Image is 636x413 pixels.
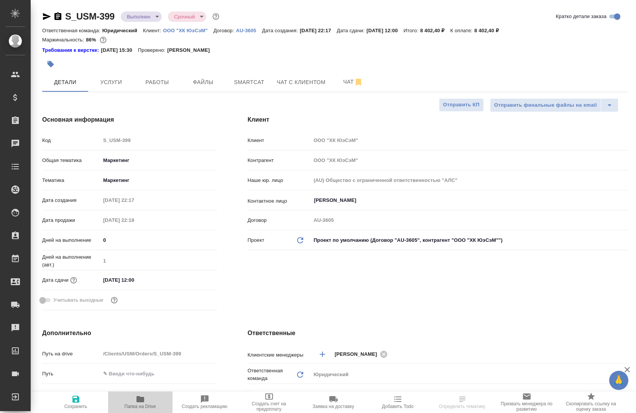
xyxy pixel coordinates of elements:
button: Доп статусы указывают на важность/срочность заказа [211,12,221,21]
button: Скопировать ссылку для ЯМессенджера [42,12,51,21]
p: Дата создания [42,197,100,204]
button: Сохранить [44,392,108,413]
span: Услуги [93,78,130,87]
p: Проверено: [138,46,168,54]
button: Если добавить услуги и заполнить их объемом, то дата рассчитается автоматически [69,275,79,285]
span: Smartcat [231,78,268,87]
button: Open [623,200,625,201]
div: ✎ Введи что-нибудь [103,390,208,398]
p: Ответственная команда: [42,28,102,33]
button: Выбери, если сб и вс нужно считать рабочими днями для выполнения заказа. [109,295,119,305]
p: Контактное лицо [248,197,311,205]
p: [DATE] 12:00 [366,28,404,33]
span: Призвать менеджера по развитию [499,401,554,412]
p: Клиент [248,137,311,144]
p: Код [42,137,100,144]
p: 86% [86,37,98,43]
button: Добавить менеджера [313,345,332,363]
div: [PERSON_NAME] [335,349,390,359]
span: Детали [47,78,84,87]
p: Юридический [102,28,143,33]
p: Дата создания: [262,28,299,33]
input: Пустое поле [311,155,628,166]
div: Выполнен [121,12,162,22]
p: Клиентские менеджеры [248,351,311,359]
button: Папка на Drive [108,392,173,413]
span: Сохранить [64,404,87,409]
button: Выполнен [125,13,153,20]
div: Маркетинг [100,154,217,167]
button: Отправить финальные файлы на email [490,98,601,112]
p: К оплате: [450,28,475,33]
button: Определить тематику [430,392,495,413]
button: 1004.72 RUB; [98,35,108,45]
input: ✎ Введи что-нибудь [100,274,168,286]
span: Заявка на доставку [312,404,354,409]
input: Пустое поле [311,215,628,226]
button: Open [623,354,625,355]
input: Пустое поле [311,135,628,146]
p: Проект [248,236,265,244]
span: Определить тематику [439,404,485,409]
p: ООО "ХК ЮэСэМ" [163,28,213,33]
input: Пустое поле [100,215,168,226]
button: Заявка на доставку [301,392,366,413]
button: Скопировать ссылку на оценку заказа [559,392,623,413]
button: Добавить тэг [42,56,59,73]
button: Создать рекламацию [173,392,237,413]
div: Маркетинг [100,174,217,187]
span: Добавить Todo [382,404,413,409]
span: Создать счет на предоплату [242,401,297,412]
p: Договор [248,216,311,224]
div: Выполнен [168,12,206,22]
a: ООО "ХК ЮэСэМ" [163,27,213,33]
span: Кратко детали заказа [556,13,606,20]
input: Пустое поле [100,348,217,359]
span: Файлы [185,78,222,87]
p: Маржинальность: [42,37,86,43]
p: Ответственная команда [248,367,296,382]
input: ✎ Введи что-нибудь [100,368,217,379]
h4: Клиент [248,115,628,124]
p: Наше юр. лицо [248,177,311,184]
span: Папка на Drive [125,404,156,409]
span: Работы [139,78,176,87]
button: Призвать менеджера по развитию [495,392,559,413]
div: Нажми, чтобы открыть папку с инструкцией [42,46,101,54]
p: Клиент: [143,28,163,33]
span: Чат с клиентом [277,78,325,87]
input: ✎ Введи что-нибудь [100,235,217,246]
div: split button [490,98,618,112]
p: AU-3605 [236,28,262,33]
a: Требования к верстке: [42,46,101,54]
p: Путь на drive [42,350,100,358]
a: AU-3605 [236,27,262,33]
span: Скопировать ссылку на оценку заказа [564,401,619,412]
h4: Основная информация [42,115,217,124]
div: ✎ Введи что-нибудь [100,387,217,400]
button: Срочный [172,13,197,20]
p: Путь [42,370,100,378]
p: 8 402,40 ₽ [420,28,450,33]
p: Направление услуг [42,390,100,398]
span: Создать рекламацию [182,404,227,409]
p: Итого: [404,28,420,33]
p: 8 402,40 ₽ [474,28,505,33]
p: Дней на выполнение [42,236,100,244]
span: Проектная группа [259,390,301,398]
input: Пустое поле [311,175,628,186]
div: Юридический [311,368,628,381]
span: Чат [335,77,371,87]
p: [PERSON_NAME] [167,46,215,54]
p: [DATE] 22:17 [300,28,337,33]
input: Пустое поле [100,195,168,206]
button: 🙏 [609,371,628,390]
p: Дата сдачи [42,276,69,284]
p: Тематика [42,177,100,184]
p: Общая тематика [42,157,100,164]
div: Проект по умолчанию (Договор "AU-3605", контрагент "ООО "ХК ЮэСэМ"") [311,234,628,247]
input: Пустое поле [100,255,217,266]
span: [PERSON_NAME] [335,350,382,358]
button: Отправить КП [439,98,484,112]
span: Отправить финальные файлы на email [494,101,597,110]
